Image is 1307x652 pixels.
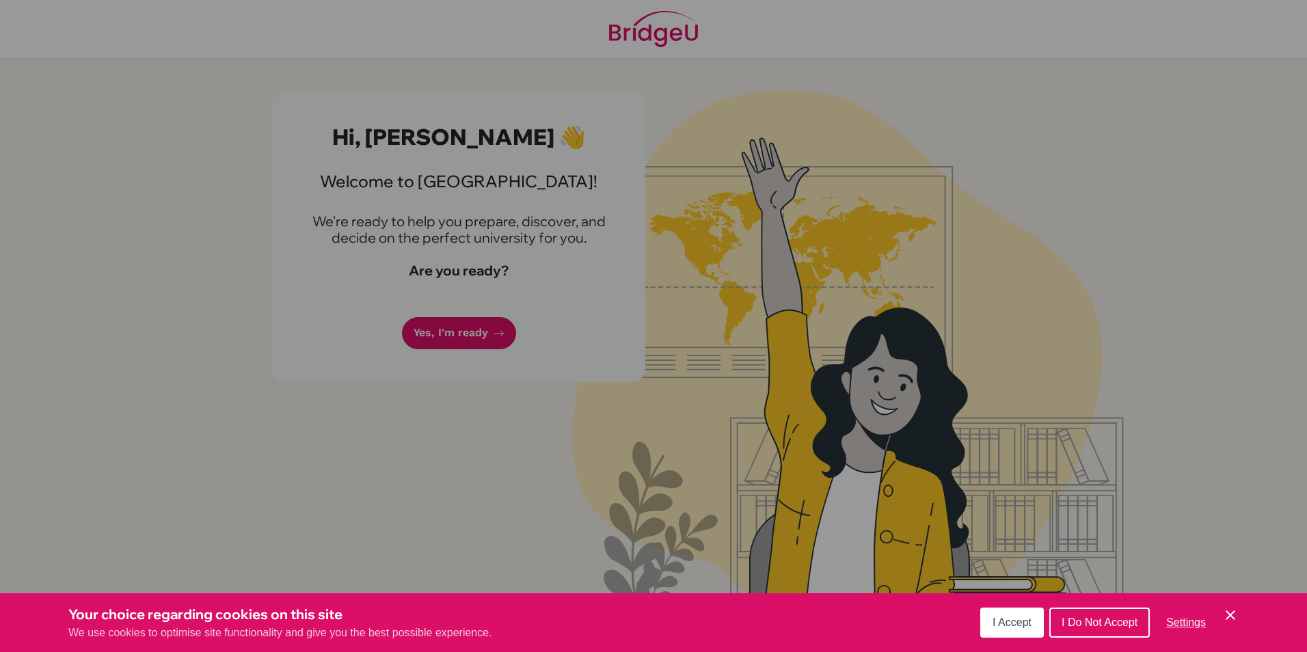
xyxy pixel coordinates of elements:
button: Settings [1155,609,1217,636]
button: I Accept [980,608,1044,638]
span: Settings [1166,616,1206,628]
span: I Accept [993,616,1032,628]
p: We use cookies to optimise site functionality and give you the best possible experience. [68,625,492,641]
span: I Do Not Accept [1062,616,1137,628]
button: I Do Not Accept [1049,608,1150,638]
button: Save and close [1222,607,1239,623]
h3: Your choice regarding cookies on this site [68,604,492,625]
